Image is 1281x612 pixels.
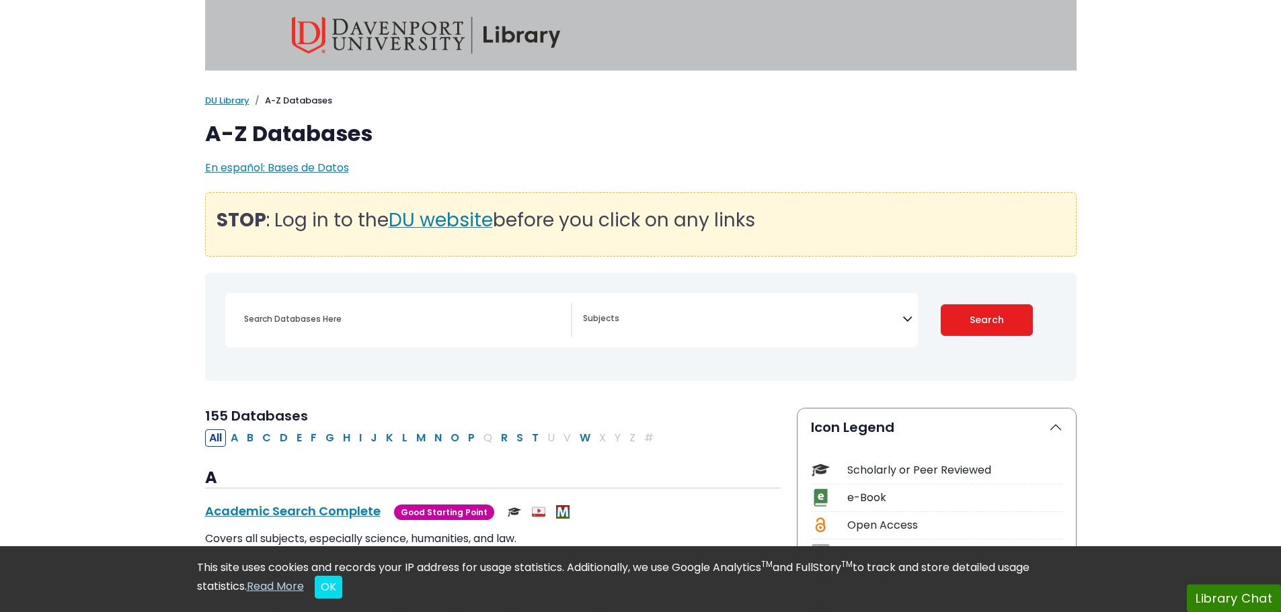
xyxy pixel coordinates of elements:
[366,429,381,447] button: Filter Results J
[205,94,1077,107] nav: breadcrumb
[205,160,349,175] a: En español: Bases de Datos
[398,429,412,447] button: Filter Results L
[512,429,527,447] button: Filter Results S
[508,505,521,519] img: Scholarly or Peer Reviewed
[205,429,226,447] button: All
[394,505,494,520] span: Good Starting Point
[389,207,493,233] span: DU website
[493,207,755,233] span: before you click on any links
[389,216,493,230] a: DU website
[205,406,308,425] span: 155 Databases
[205,502,381,519] a: Academic Search Complete
[339,429,354,447] button: Filter Results H
[812,461,830,479] img: Icon Scholarly or Peer Reviewed
[841,558,853,570] sup: TM
[412,429,430,447] button: Filter Results M
[761,558,773,570] sup: TM
[532,505,545,519] img: Audio & Video
[583,314,902,325] textarea: Search
[321,429,338,447] button: Filter Results G
[243,429,258,447] button: Filter Results B
[205,429,659,445] div: Alpha-list to filter by first letter of database name
[556,505,570,519] img: MeL (Michigan electronic Library)
[812,543,830,562] img: Icon Statistics
[812,488,830,507] img: Icon e-Book
[249,94,332,107] li: A-Z Databases
[847,545,1062,561] div: Statistics
[798,408,1076,446] button: Icon Legend
[447,429,463,447] button: Filter Results O
[847,462,1062,478] div: Scholarly or Peer Reviewed
[258,429,275,447] button: Filter Results C
[307,429,321,447] button: Filter Results F
[355,429,366,447] button: Filter Results I
[236,309,571,329] input: Search database by title or keyword
[292,17,561,54] img: Davenport University Library
[941,304,1033,336] button: Submit for Search Results
[205,531,781,547] p: Covers all subjects, especially science, humanities, and law.
[576,429,594,447] button: Filter Results W
[847,490,1062,506] div: e-Book
[205,468,781,488] h3: A
[217,207,389,233] span: : Log in to the
[430,429,446,447] button: Filter Results N
[528,429,543,447] button: Filter Results T
[205,94,249,107] a: DU Library
[812,516,829,534] img: Icon Open Access
[247,578,304,594] a: Read More
[382,429,397,447] button: Filter Results K
[315,576,342,599] button: Close
[847,517,1062,533] div: Open Access
[1187,584,1281,612] button: Library Chat
[497,429,512,447] button: Filter Results R
[464,429,479,447] button: Filter Results P
[197,560,1085,599] div: This site uses cookies and records your IP address for usage statistics. Additionally, we use Goo...
[276,429,292,447] button: Filter Results D
[293,429,306,447] button: Filter Results E
[217,207,266,233] strong: STOP
[227,429,242,447] button: Filter Results A
[205,273,1077,381] nav: Search filters
[205,121,1077,146] h1: A-Z Databases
